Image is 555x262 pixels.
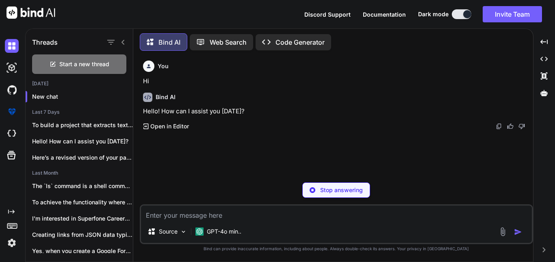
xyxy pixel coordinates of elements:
img: GPT-4o mini [195,227,204,236]
img: darkChat [5,39,19,53]
p: GPT-4o min.. [207,227,241,236]
img: dislike [518,123,525,130]
p: Hi [143,77,531,86]
span: Dark mode [418,10,449,18]
p: Source [159,227,178,236]
span: Discord Support [304,11,351,18]
img: githubDark [5,83,19,97]
p: The `ls` command is a shell command... [32,182,133,190]
p: Open in Editor [150,122,189,130]
p: Creating links from JSON data typically involves... [32,231,133,239]
p: Yes, when you create a Google Form,... [32,247,133,255]
p: Stop answering [320,186,363,194]
span: Start a new thread [59,60,109,68]
img: copy [496,123,502,130]
p: I'm interested in Superfone Careers because the... [32,214,133,223]
h6: You [158,62,169,70]
p: Bind can provide inaccurate information, including about people. Always double-check its answers.... [140,246,533,252]
img: Bind AI [7,6,55,19]
p: Code Generator [275,37,325,47]
p: Here’s a revised version of your paragraph... [32,154,133,162]
img: cloudideIcon [5,127,19,141]
p: To achieve the functionality where you append... [32,198,133,206]
img: darkAi-studio [5,61,19,75]
h2: Last 7 Days [26,109,133,115]
button: Documentation [363,10,406,19]
p: Hello! How can I assist you [DATE]? [32,137,133,145]
p: Bind AI [158,37,180,47]
button: Discord Support [304,10,351,19]
img: premium [5,105,19,119]
img: icon [514,228,522,236]
img: Pick Models [180,228,187,235]
img: settings [5,236,19,250]
span: Documentation [363,11,406,18]
h2: Last Month [26,170,133,176]
h6: Bind AI [156,93,176,101]
p: Web Search [210,37,247,47]
img: like [507,123,514,130]
p: New chat [32,93,133,101]
img: attachment [498,227,507,236]
h2: [DATE] [26,80,133,87]
h1: Threads [32,37,58,47]
p: Hello! How can I assist you [DATE]? [143,107,531,116]
p: To build a project that extracts text... [32,121,133,129]
button: Invite Team [483,6,542,22]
